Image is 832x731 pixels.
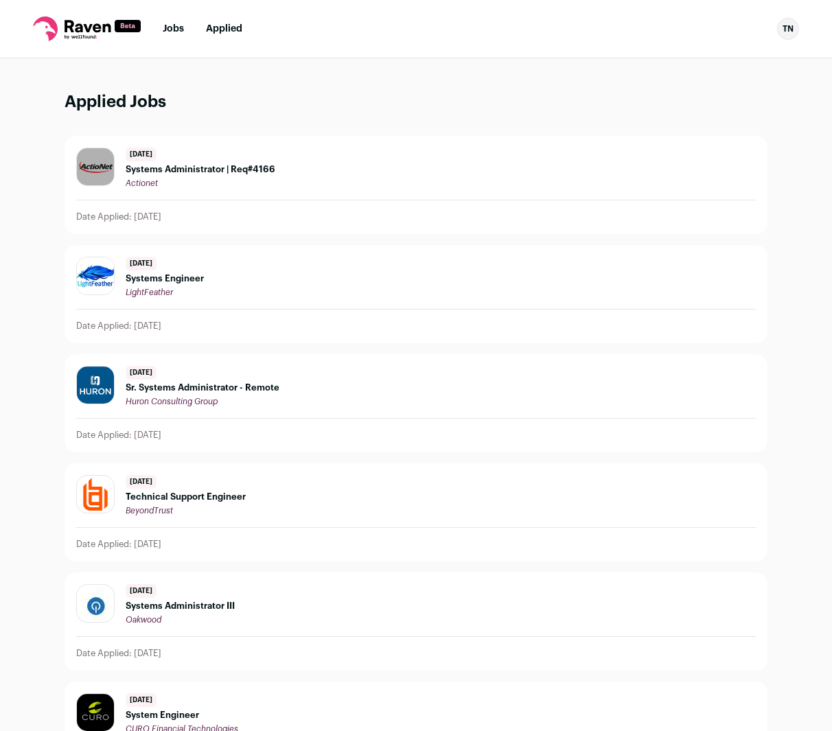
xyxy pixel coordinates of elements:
[126,382,279,393] span: Sr. Systems Administrator - Remote
[65,246,767,343] a: [DATE] Systems Engineer LightFeather Date Applied: [DATE]
[126,397,218,406] span: Huron Consulting Group
[76,648,161,659] p: Date Applied: [DATE]
[77,148,114,185] img: 7bc8155646065646d1c8ad5544e065e40a48e345f95d1c224b59fe7e98da65ff.jpg
[77,694,114,731] img: f47082028874edcedf7765028819c384f8f525f1705d2c7cc6d8c31882342ffe.jpg
[126,710,238,721] span: System Engineer
[76,430,161,441] p: Date Applied: [DATE]
[77,476,114,513] img: 391ae26d7aa0d883a24d158e42bee5b42823930cca33ba995ee419cca7f9d0ab.png
[777,18,799,40] button: Open dropdown
[65,464,767,561] a: [DATE] Technical Support Engineer BeyondTrust Date Applied: [DATE]
[126,366,157,380] span: [DATE]
[126,164,275,175] span: Systems Administrator | Req#4166
[777,18,799,40] div: TN
[126,257,157,270] span: [DATE]
[65,355,767,452] a: [DATE] Sr. Systems Administrator - Remote Huron Consulting Group Date Applied: [DATE]
[126,288,173,297] span: LightFeather
[126,584,157,598] span: [DATE]
[163,24,184,34] a: Jobs
[65,573,767,670] a: [DATE] Systems Administrator III Oakwood Date Applied: [DATE]
[126,693,157,707] span: [DATE]
[77,367,114,404] img: a993ef4f277870627ef78f1360a041a2c876d3772dbc7189d900806a6c1e0cae.jpg
[206,24,242,34] a: Applied
[126,491,246,502] span: Technical Support Engineer
[126,601,235,612] span: Systems Administrator III
[77,257,114,294] img: e9fb672b5809cd6ef50ecb10bda63f891f71a8aecc13597bb464101ea8c3cd75.jpg
[76,211,161,222] p: Date Applied: [DATE]
[76,321,161,332] p: Date Applied: [DATE]
[126,475,157,489] span: [DATE]
[126,616,161,624] span: Oakwood
[76,539,161,550] p: Date Applied: [DATE]
[82,588,109,620] img: d0c51add3e1c9c1d28b98ca08a879601a9bb9885a04698d34e5427638192d6c3.jpg
[126,507,173,515] span: BeyondTrust
[65,137,767,233] a: [DATE] Systems Administrator | Req#4166 Actionet Date Applied: [DATE]
[126,273,204,284] span: Systems Engineer
[65,91,767,114] h1: Applied Jobs
[126,148,157,161] span: [DATE]
[126,179,158,187] span: Actionet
